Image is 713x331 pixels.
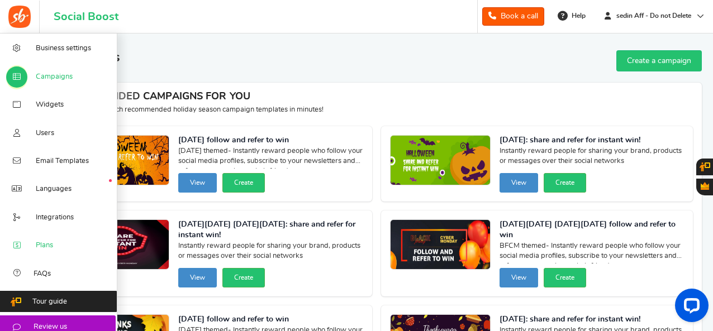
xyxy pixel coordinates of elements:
strong: [DATE][DATE] [DATE][DATE] follow and refer to win [500,219,685,241]
span: Instantly reward people for sharing your brand, products or messages over their social networks [178,241,363,263]
span: Widgets [36,100,64,110]
a: Help [553,7,591,25]
em: New [109,179,112,182]
iframe: LiveChat chat widget [666,284,713,331]
span: Integrations [36,213,74,223]
a: Book a call [482,7,544,26]
span: Tour guide [32,297,67,307]
button: View [178,173,217,193]
strong: [DATE]: share and refer for instant win! [500,314,685,325]
button: Create [222,173,265,193]
img: Recommended Campaigns [69,220,169,270]
strong: [DATE] follow and refer to win [178,314,363,325]
strong: [DATE]: share and refer for instant win! [500,135,685,146]
span: Campaigns [36,72,73,82]
p: Preview and launch recommended holiday season campaign templates in minutes! [60,105,693,115]
span: Gratisfaction [701,182,709,190]
span: Email Templates [36,156,89,166]
button: Create [544,173,586,193]
img: Recommended Campaigns [391,136,490,186]
button: View [500,268,538,287]
img: Social Boost [8,6,31,28]
button: Gratisfaction [696,179,713,195]
span: Instantly reward people for sharing your brand, products or messages over their social networks [500,146,685,169]
span: FAQs [34,269,51,279]
img: Recommended Campaigns [391,220,490,270]
button: Create [222,268,265,287]
span: sedin Aff - Do not Delete [612,11,696,21]
span: Business settings [36,44,91,54]
strong: [DATE][DATE] [DATE][DATE]: share and refer for instant win! [178,219,363,241]
button: View [178,268,217,287]
span: BFCM themed- Instantly reward people who follow your social media profiles, subscribe to your new... [500,241,685,263]
h1: Social Boost [54,11,118,23]
h4: RECOMMENDED CAMPAIGNS FOR YOU [60,92,693,103]
span: Users [36,128,54,138]
strong: [DATE] follow and refer to win [178,135,363,146]
span: [DATE] themed- Instantly reward people who follow your social media profiles, subscribe to your n... [178,146,363,169]
img: Recommended Campaigns [69,136,169,186]
span: Plans [36,241,53,251]
span: Help [569,11,586,21]
button: View [500,173,538,193]
button: Create [544,268,586,287]
span: Languages [36,184,72,194]
a: Create a campaign [616,50,702,71]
